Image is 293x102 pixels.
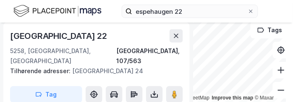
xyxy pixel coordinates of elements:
a: Improve this map [212,95,254,101]
div: 5258, [GEOGRAPHIC_DATA], [GEOGRAPHIC_DATA] [10,46,116,66]
div: [GEOGRAPHIC_DATA] 24 [10,66,176,76]
button: Tags [251,22,290,38]
div: [GEOGRAPHIC_DATA] 22 [10,29,109,43]
input: Søk på adresse, matrikkel, gårdeiere, leietakere eller personer [132,5,248,18]
img: logo.f888ab2527a4732fd821a326f86c7f29.svg [13,4,102,18]
div: [GEOGRAPHIC_DATA], 107/563 [116,46,183,66]
span: Tilhørende adresser: [10,67,72,74]
iframe: Chat Widget [251,62,293,102]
